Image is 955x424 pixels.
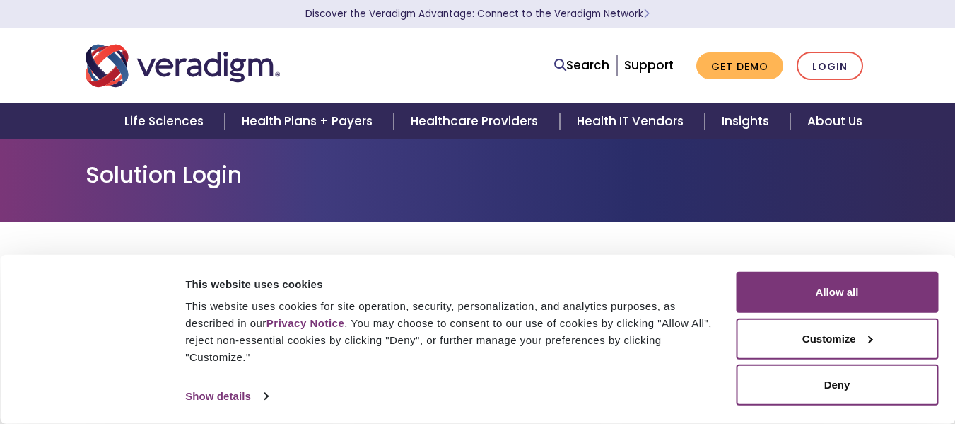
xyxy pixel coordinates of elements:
img: Veradigm logo [86,42,280,89]
a: Search [554,56,609,75]
a: About Us [790,103,879,139]
a: Get Demo [696,52,783,80]
a: Privacy Notice [266,317,344,329]
a: Support [624,57,674,74]
button: Allow all [736,272,938,313]
h1: Solution Login [86,161,870,188]
a: Health Plans + Payers [225,103,394,139]
button: Deny [736,365,938,406]
button: Customize [736,318,938,359]
div: This website uses cookies [185,275,720,292]
a: Show details [185,386,267,407]
a: Discover the Veradigm Advantage: Connect to the Veradigm NetworkLearn More [305,7,650,21]
a: Insights [705,103,790,139]
span: Learn More [643,7,650,21]
a: Healthcare Providers [394,103,559,139]
a: Life Sciences [107,103,225,139]
div: This website uses cookies for site operation, security, personalization, and analytics purposes, ... [185,298,720,366]
a: Login [797,52,863,81]
a: Health IT Vendors [560,103,705,139]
